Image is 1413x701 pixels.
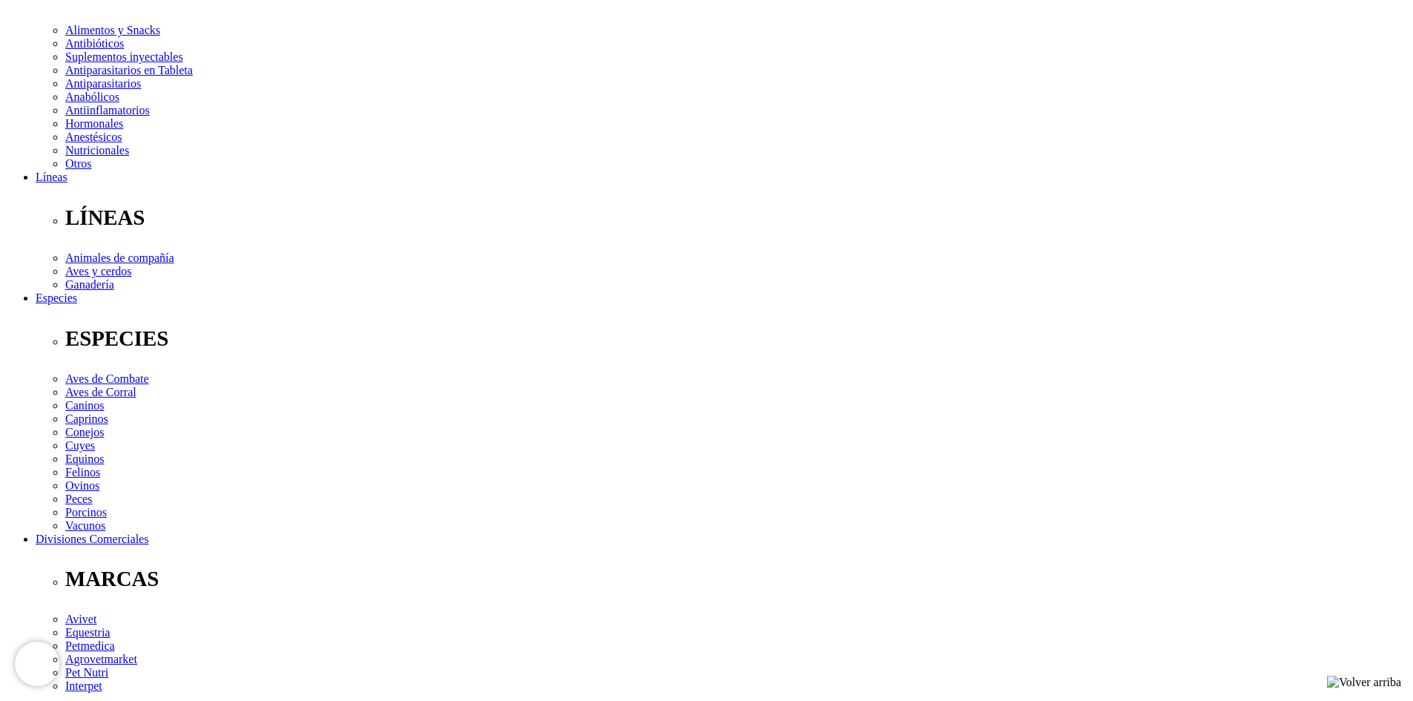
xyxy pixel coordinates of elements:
[65,90,119,103] a: Anabólicos
[65,567,1407,591] p: MARCAS
[65,679,102,692] a: Interpet
[65,265,131,277] a: Aves y cerdos
[65,626,110,639] a: Equestria
[65,639,115,652] a: Petmedica
[1327,676,1401,689] img: Volver arriba
[15,642,59,686] iframe: Brevo live chat
[65,77,141,90] a: Antiparasitarios
[65,506,107,519] a: Porcinos
[65,412,108,425] a: Caprinos
[65,466,100,478] a: Felinos
[65,386,136,398] a: Aves de Corral
[65,666,108,679] a: Pet Nutri
[65,653,137,665] a: Agrovetmarket
[65,24,160,36] a: Alimentos y Snacks
[36,292,77,304] a: Especies
[65,64,193,76] a: Antiparasitarios en Tableta
[65,399,104,412] a: Caninos
[65,104,150,116] a: Antiinflamatorios
[65,426,104,438] a: Conejos
[65,50,183,63] a: Suplementos inyectables
[36,533,148,545] a: Divisiones Comerciales
[65,117,123,130] a: Hormonales
[65,278,114,291] a: Ganadería
[65,251,174,264] a: Animales de compañía
[65,205,1407,230] p: LÍNEAS
[65,157,92,170] a: Otros
[65,131,122,143] a: Anestésicos
[65,479,99,492] a: Ovinos
[65,519,105,532] a: Vacunos
[65,37,124,50] a: Antibióticos
[36,171,67,183] a: Líneas
[65,493,92,505] a: Peces
[65,372,149,385] a: Aves de Combate
[65,144,129,157] a: Nutricionales
[65,613,96,625] a: Avivet
[65,439,95,452] a: Cuyes
[65,452,104,465] a: Equinos
[65,326,1407,351] p: ESPECIES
